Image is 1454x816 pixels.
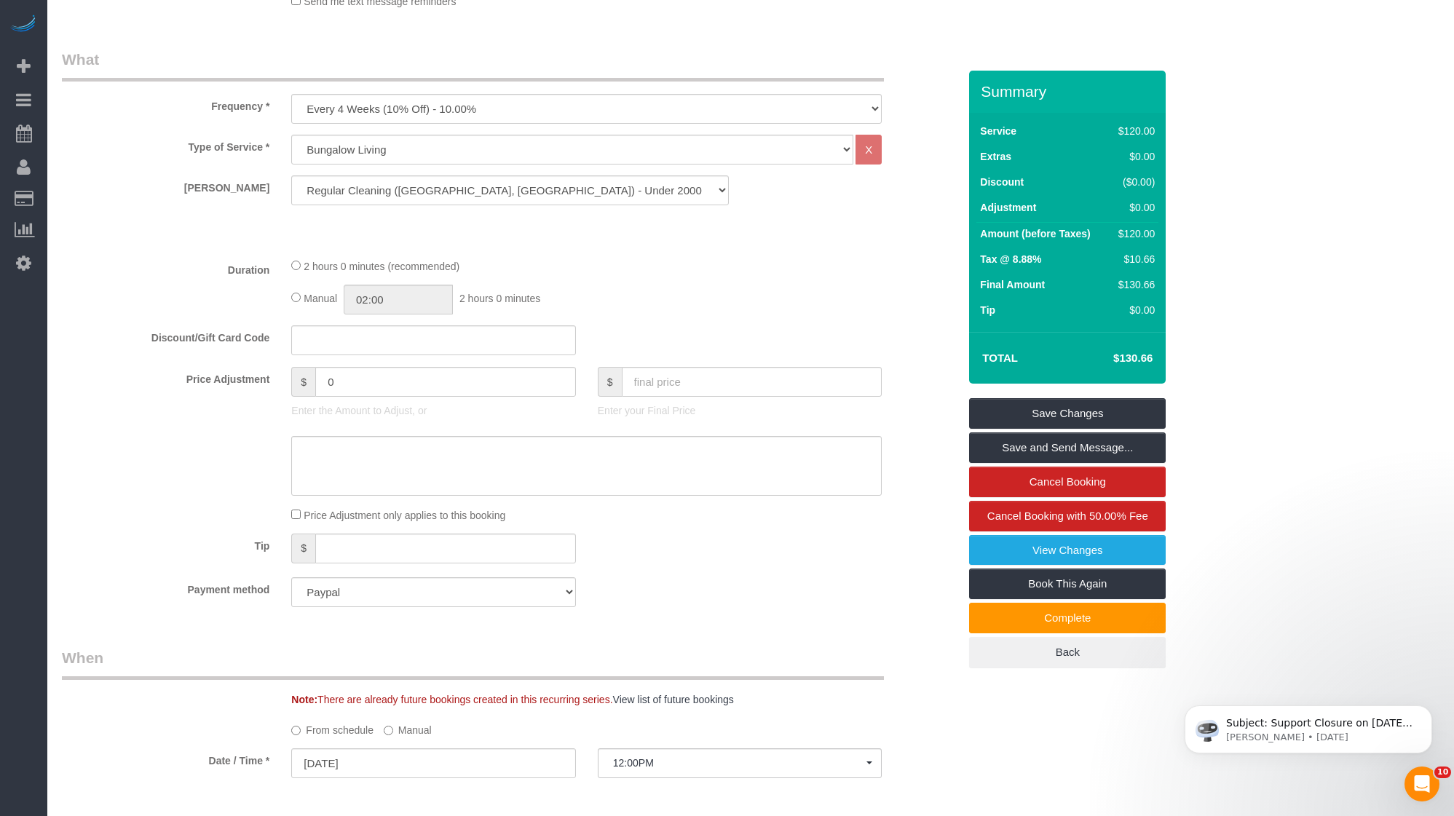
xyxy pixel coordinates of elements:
iframe: Intercom notifications message [1163,675,1454,777]
legend: When [62,647,884,680]
label: Extras [980,149,1011,164]
input: From schedule [291,726,301,735]
span: Manual [304,293,337,304]
div: There are already future bookings created in this recurring series. [280,692,969,707]
div: $0.00 [1113,303,1155,317]
div: $120.00 [1113,226,1155,241]
p: Enter your Final Price [598,403,882,418]
p: Enter the Amount to Adjust, or [291,403,575,418]
a: Cancel Booking [969,467,1166,497]
label: Adjustment [980,200,1036,215]
label: Final Amount [980,277,1045,292]
div: ($0.00) [1113,175,1155,189]
img: Automaid Logo [9,15,38,35]
label: Frequency * [51,94,280,114]
label: Type of Service * [51,135,280,154]
input: MM/DD/YYYY [291,748,575,778]
label: Date / Time * [51,748,280,768]
a: Back [969,637,1166,668]
label: From schedule [291,718,374,737]
label: Tax @ 8.88% [980,252,1041,266]
div: $0.00 [1113,200,1155,215]
span: Price Adjustment only applies to this booking [304,510,505,521]
strong: Note: [291,694,317,705]
div: $130.66 [1113,277,1155,292]
legend: What [62,49,884,82]
a: Complete [969,603,1166,633]
span: $ [291,534,315,563]
label: Duration [51,258,280,277]
div: $10.66 [1113,252,1155,266]
a: Save and Send Message... [969,432,1166,463]
iframe: Intercom live chat [1404,767,1439,801]
span: Cancel Booking with 50.00% Fee [987,510,1148,522]
a: View list of future bookings [613,694,734,705]
div: $120.00 [1113,124,1155,138]
span: 12:00PM [613,757,866,769]
input: Manual [384,726,393,735]
input: final price [622,367,882,397]
button: 12:00PM [598,748,882,778]
a: Book This Again [969,569,1166,599]
a: Cancel Booking with 50.00% Fee [969,501,1166,531]
div: $0.00 [1113,149,1155,164]
label: Tip [980,303,995,317]
label: Tip [51,534,280,553]
span: $ [291,367,315,397]
span: 2 hours 0 minutes [459,293,540,304]
h4: $130.66 [1070,352,1153,365]
label: Payment method [51,577,280,597]
a: View Changes [969,535,1166,566]
label: Service [980,124,1016,138]
label: Amount (before Taxes) [980,226,1090,241]
span: $ [598,367,622,397]
label: Discount/Gift Card Code [51,325,280,345]
label: Discount [980,175,1024,189]
label: Price Adjustment [51,367,280,387]
strong: Total [982,352,1018,364]
h3: Summary [981,83,1158,100]
label: [PERSON_NAME] [51,175,280,195]
a: Save Changes [969,398,1166,429]
span: 10 [1434,767,1451,778]
label: Manual [384,718,432,737]
span: 2 hours 0 minutes (recommended) [304,261,459,272]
